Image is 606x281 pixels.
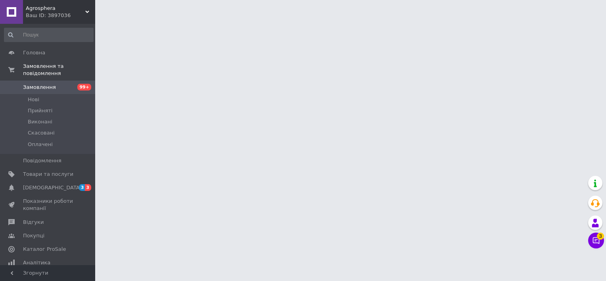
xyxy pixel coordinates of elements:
[23,198,73,212] span: Показники роботи компанії
[28,96,39,103] span: Нові
[28,118,52,125] span: Виконані
[23,219,44,226] span: Відгуки
[588,233,604,248] button: Чат з покупцем3
[4,28,94,42] input: Пошук
[23,171,73,178] span: Товари та послуги
[23,232,44,239] span: Покупці
[26,12,95,19] div: Ваш ID: 3897036
[23,259,50,266] span: Аналітика
[23,157,61,164] span: Повідомлення
[85,184,91,191] span: 3
[23,246,66,253] span: Каталог ProSale
[28,129,55,137] span: Скасовані
[23,184,82,191] span: [DEMOGRAPHIC_DATA]
[77,84,91,90] span: 99+
[23,84,56,91] span: Замовлення
[79,184,85,191] span: 3
[597,233,604,240] span: 3
[23,63,95,77] span: Замовлення та повідомлення
[28,107,52,114] span: Прийняті
[28,141,53,148] span: Оплачені
[26,5,85,12] span: Agrosphera
[23,49,45,56] span: Головна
